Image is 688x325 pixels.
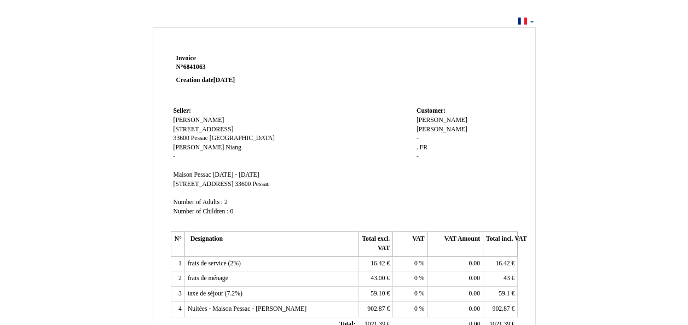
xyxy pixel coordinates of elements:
td: € [358,301,392,317]
span: frais de service (2%) [188,260,241,267]
td: % [393,287,427,302]
span: FR [420,144,427,151]
th: Total excl. VAT [358,232,392,256]
th: Designation [184,232,358,256]
span: 0 [414,275,418,282]
span: 0.00 [469,260,480,267]
td: € [483,287,518,302]
span: 2 [224,199,228,206]
span: - [417,135,419,142]
span: 902.87 [493,305,510,312]
span: Pessac [252,181,269,188]
span: frais de ménage [188,275,228,282]
span: - [174,153,176,160]
td: 1 [171,256,184,271]
span: - [417,153,419,160]
span: 33600 [174,135,189,142]
span: Number of Children : [174,208,229,215]
span: Maison Pessac [174,171,211,178]
span: [PERSON_NAME] [174,117,224,124]
span: 43.00 [371,275,385,282]
span: 16.42 [495,260,510,267]
span: [DATE] [213,77,235,84]
span: Pessac [191,135,208,142]
span: 16.42 [371,260,385,267]
span: 33600 [235,181,251,188]
span: 0 [414,305,418,312]
span: [PERSON_NAME] [417,126,467,133]
td: € [358,287,392,302]
span: [PERSON_NAME] [417,117,467,124]
span: [STREET_ADDRESS] [174,126,234,133]
span: 6841063 [183,63,206,71]
td: € [483,256,518,271]
td: % [393,301,427,317]
span: Invoice [176,55,196,62]
td: % [393,271,427,287]
th: VAT [393,232,427,256]
span: 0.00 [469,305,480,312]
span: 0.00 [469,290,480,297]
span: 0 [414,290,418,297]
span: Number of Adults : [174,199,223,206]
span: [DATE] - [DATE] [213,171,259,178]
span: 59.10 [371,290,385,297]
td: € [358,256,392,271]
td: € [483,301,518,317]
span: 43 [504,275,510,282]
span: [PERSON_NAME] [174,144,224,151]
strong: N° [176,63,307,72]
td: 4 [171,301,184,317]
span: 59.1 [499,290,510,297]
span: Seller: [174,107,191,114]
span: [GEOGRAPHIC_DATA] [210,135,275,142]
span: . [417,144,418,151]
span: taxe de séjour (7.2%) [188,290,242,297]
td: 2 [171,271,184,287]
th: Total incl. VAT [483,232,518,256]
span: Niang [226,144,241,151]
th: N° [171,232,184,256]
td: € [358,271,392,287]
span: Nuitées - Maison Pessac - [PERSON_NAME] [188,305,307,312]
th: VAT Amount [427,232,483,256]
strong: Creation date [176,77,235,84]
td: € [483,271,518,287]
span: 0.00 [469,275,480,282]
span: 902.87 [367,305,385,312]
td: % [393,256,427,271]
span: 0 [230,208,233,215]
span: [STREET_ADDRESS] [174,181,234,188]
span: 0 [414,260,418,267]
td: 3 [171,287,184,302]
span: Customer: [417,107,446,114]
